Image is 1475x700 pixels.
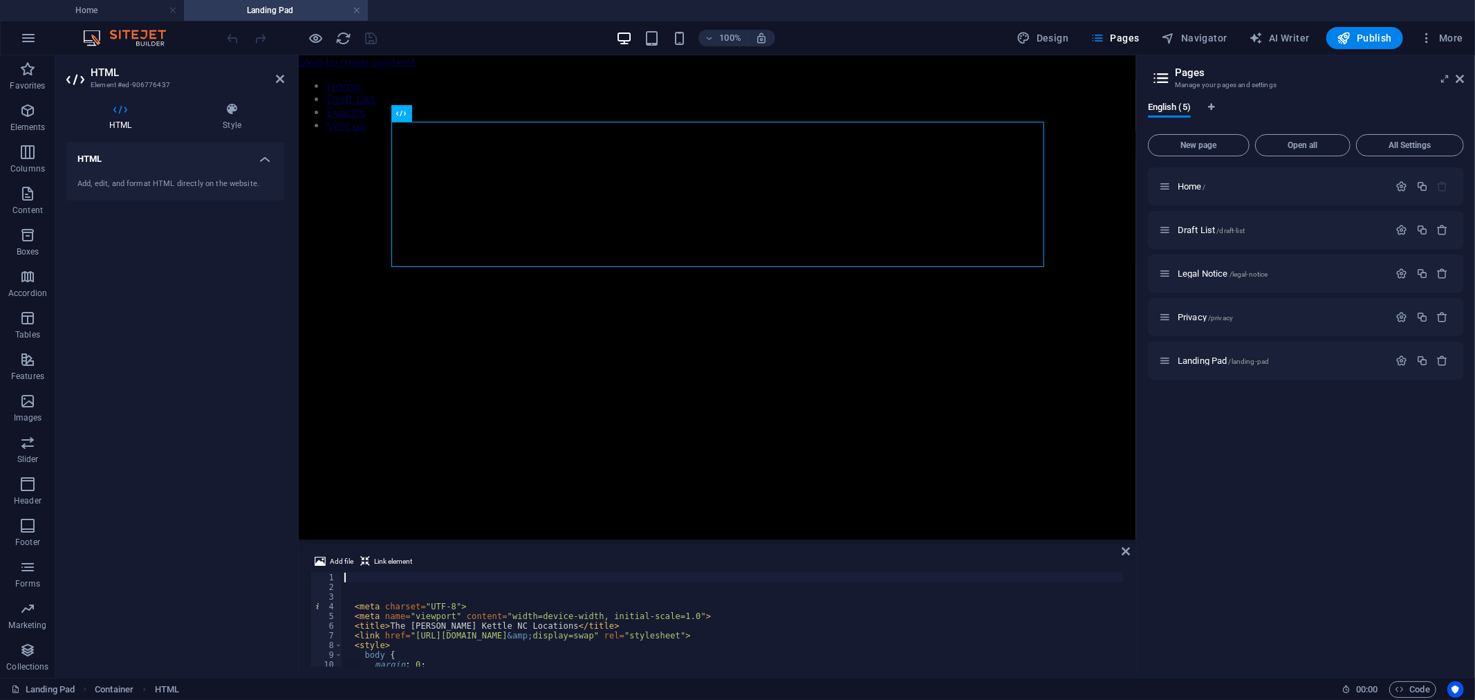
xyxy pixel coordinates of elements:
[1362,141,1458,149] span: All Settings
[1356,681,1377,698] span: 00 00
[1244,27,1315,49] button: AI Writer
[310,650,343,660] div: 9
[1173,269,1389,278] div: Legal Notice/legal-notice
[698,30,748,46] button: 100%
[17,454,39,465] p: Slider
[310,611,343,621] div: 5
[1154,141,1243,149] span: New page
[95,681,179,698] nav: breadcrumb
[155,681,179,698] span: Click to select. Double-click to edit
[1178,356,1269,366] span: Click to open page
[66,102,180,131] h4: HTML
[80,30,183,46] img: Editor Logo
[14,495,41,506] p: Header
[1012,27,1075,49] button: Design
[11,371,44,382] p: Features
[10,163,45,174] p: Columns
[11,681,75,698] a: Click to cancel selection. Double-click to open Pages
[1337,31,1392,45] span: Publish
[1326,27,1403,49] button: Publish
[1230,270,1268,278] span: /legal-notice
[1437,224,1449,236] div: Remove
[1416,268,1428,279] div: Duplicate
[310,631,343,641] div: 7
[1148,99,1191,118] span: English (5)
[1416,311,1428,323] div: Duplicate
[1178,181,1206,192] span: Click to open page
[91,79,257,91] h3: Element #ed-906776437
[15,329,40,340] p: Tables
[330,553,353,570] span: Add file
[1396,224,1408,236] div: Settings
[310,641,343,650] div: 8
[719,30,741,46] h6: 100%
[1396,181,1408,192] div: Settings
[1416,181,1428,192] div: Duplicate
[1395,681,1430,698] span: Code
[374,553,412,570] span: Link element
[1017,31,1069,45] span: Design
[1085,27,1144,49] button: Pages
[77,178,273,190] div: Add, edit, and format HTML directly on the website.
[10,80,45,91] p: Favorites
[1178,225,1245,235] span: Click to open page
[310,602,343,611] div: 4
[8,620,46,631] p: Marketing
[15,578,40,589] p: Forms
[1437,181,1449,192] div: The startpage cannot be deleted
[310,592,343,602] div: 3
[10,122,46,133] p: Elements
[1217,227,1245,234] span: /draft-list
[336,30,352,46] i: Reload page
[1366,684,1368,694] span: :
[1175,66,1464,79] h2: Pages
[1208,314,1233,322] span: /privacy
[184,3,368,18] h4: Landing Pad
[335,30,352,46] button: reload
[313,553,355,570] button: Add file
[358,553,414,570] button: Link element
[310,660,343,670] div: 10
[1342,681,1378,698] h6: Session time
[1437,268,1449,279] div: Remove
[1255,134,1351,156] button: Open all
[1156,27,1233,49] button: Navigator
[1416,224,1428,236] div: Duplicate
[1175,79,1436,91] h3: Manage your pages and settings
[755,32,768,44] i: On resize automatically adjust zoom level to fit chosen device.
[8,288,47,299] p: Accordion
[1389,681,1436,698] button: Code
[1396,311,1408,323] div: Settings
[1437,355,1449,367] div: Remove
[1203,183,1206,191] span: /
[95,681,133,698] span: Click to select. Double-click to edit
[1396,268,1408,279] div: Settings
[1437,311,1449,323] div: Remove
[1173,182,1389,191] div: Home/
[1229,358,1270,365] span: /landing-pad
[1012,27,1075,49] div: Design (Ctrl+Alt+Y)
[91,66,284,79] h2: HTML
[1261,141,1344,149] span: Open all
[308,30,324,46] button: Click here to leave preview mode and continue editing
[1178,268,1268,279] span: Click to open page
[17,246,39,257] p: Boxes
[310,582,343,592] div: 2
[1414,27,1469,49] button: More
[1396,355,1408,367] div: Settings
[1148,102,1464,129] div: Language Tabs
[66,142,284,167] h4: HTML
[1162,31,1227,45] span: Navigator
[14,412,42,423] p: Images
[310,621,343,631] div: 6
[1173,313,1389,322] div: Privacy/privacy
[1173,225,1389,234] div: Draft List/draft-list
[310,573,343,582] div: 1
[12,205,43,216] p: Content
[1356,134,1464,156] button: All Settings
[180,102,284,131] h4: Style
[1173,356,1389,365] div: Landing Pad/landing-pad
[1250,31,1310,45] span: AI Writer
[6,661,48,672] p: Collections
[1447,681,1464,698] button: Usercentrics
